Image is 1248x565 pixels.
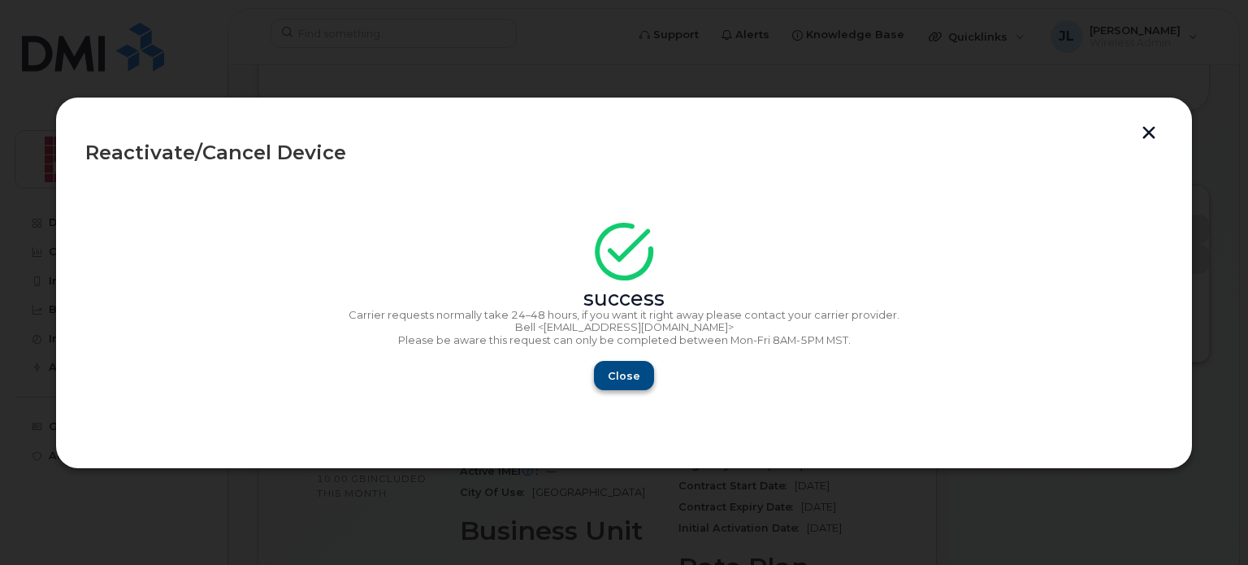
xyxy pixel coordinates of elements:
div: Reactivate/Cancel Device [85,143,1163,163]
div: success [85,293,1163,306]
p: Please be aware this request can only be completed between Mon-Fri 8AM-5PM MST. [85,334,1163,347]
button: Close [594,361,654,390]
p: Carrier requests normally take 24–48 hours, if you want it right away please contact your carrier... [85,309,1163,322]
span: Close [608,368,640,384]
p: Bell <[EMAIL_ADDRESS][DOMAIN_NAME]> [85,321,1163,334]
